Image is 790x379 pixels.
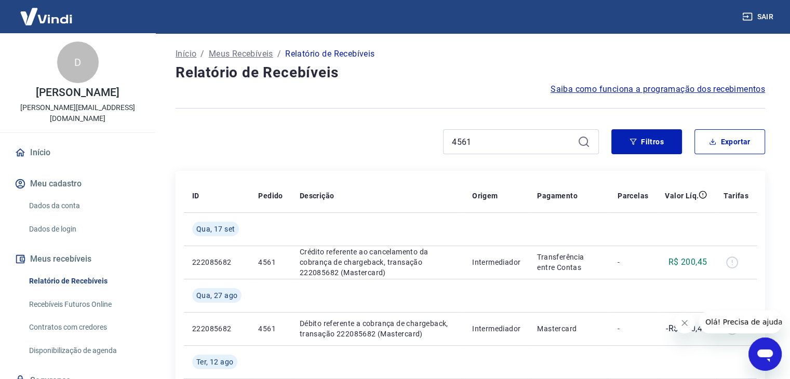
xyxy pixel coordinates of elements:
iframe: Botão para abrir a janela de mensagens [748,337,782,371]
a: Meus Recebíveis [209,48,273,60]
p: Parcelas [618,191,648,201]
p: Crédito referente ao cancelamento da cobrança de chargeback, transação 222085682 (Mastercard) [300,247,456,278]
p: Débito referente a cobrança de chargeback, transação 222085682 (Mastercard) [300,318,456,339]
p: [PERSON_NAME] [36,87,119,98]
p: Tarifas [724,191,748,201]
p: 4561 [258,323,283,334]
button: Meu cadastro [12,172,143,195]
h4: Relatório de Recebíveis [176,62,765,83]
p: Pedido [258,191,283,201]
p: Descrição [300,191,334,201]
p: / [200,48,204,60]
p: Origem [472,191,498,201]
button: Filtros [611,129,682,154]
a: Disponibilização de agenda [25,340,143,361]
input: Busque pelo número do pedido [452,134,573,150]
div: D [57,42,99,83]
a: Dados de login [25,219,143,240]
p: Valor Líq. [665,191,699,201]
iframe: Fechar mensagem [674,313,695,333]
span: Qua, 17 set [196,224,235,234]
p: Relatório de Recebíveis [285,48,374,60]
span: Olá! Precisa de ajuda? [6,7,87,16]
iframe: Mensagem da empresa [699,310,782,333]
p: ID [192,191,199,201]
p: -R$ 200,45 [666,322,707,335]
a: Relatório de Recebíveis [25,270,143,292]
span: Qua, 27 ago [196,290,237,301]
p: 222085682 [192,257,242,267]
p: R$ 200,45 [668,256,707,268]
p: Pagamento [537,191,578,201]
span: Ter, 12 ago [196,357,233,367]
a: Início [176,48,196,60]
p: [PERSON_NAME][EMAIL_ADDRESS][DOMAIN_NAME] [8,102,147,124]
p: - [618,257,648,267]
button: Exportar [694,129,765,154]
button: Meus recebíveis [12,248,143,270]
img: Vindi [12,1,80,32]
p: 222085682 [192,323,242,334]
p: Intermediador [472,323,520,334]
a: Contratos com credores [25,317,143,338]
p: - [618,323,648,334]
p: Mastercard [537,323,601,334]
button: Sair [740,7,778,26]
a: Dados da conta [25,195,143,216]
a: Início [12,141,143,164]
a: Saiba como funciona a programação dos recebimentos [551,83,765,96]
a: Recebíveis Futuros Online [25,294,143,315]
p: Intermediador [472,257,520,267]
p: Transferência entre Contas [537,252,601,273]
p: 4561 [258,257,283,267]
p: / [277,48,281,60]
